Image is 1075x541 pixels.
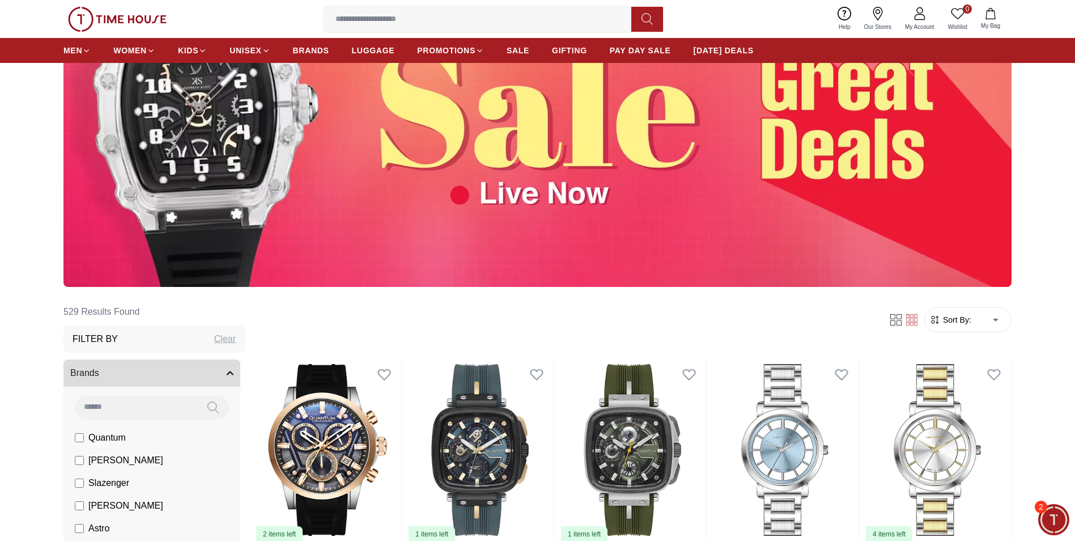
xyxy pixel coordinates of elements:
[929,314,971,326] button: Sort By:
[941,5,974,33] a: 0Wishlist
[35,10,54,29] img: Profile picture of Eva Tyler
[417,40,484,61] a: PROMOTIONS
[860,23,896,31] span: Our Stores
[9,9,31,31] em: Back
[552,40,587,61] a: GIFTING
[974,6,1007,32] button: My Bag
[963,5,972,14] span: 0
[352,45,395,56] span: LUGGAGE
[900,23,939,31] span: My Account
[151,192,180,199] span: 09:59 AM
[70,366,99,380] span: Brands
[293,45,329,56] span: BRANDS
[88,476,129,490] span: Slazenger
[293,40,329,61] a: BRANDS
[19,178,175,188] span: No, its the website price we provide.
[3,319,224,376] textarea: We are here to help you
[75,524,84,533] input: Astro
[214,332,236,346] div: Clear
[352,40,395,61] a: LUGGAGE
[88,431,126,445] span: Quantum
[113,40,155,61] a: WOMEN
[1038,504,1069,535] div: Chat Widget
[417,45,475,56] span: PROMOTIONS
[1035,501,1047,513] span: 2
[63,360,240,387] button: Brands
[834,23,855,31] span: Help
[832,5,857,33] a: Help
[230,45,261,56] span: UNISEX
[976,22,1005,30] span: My Bag
[230,40,270,61] a: UNISEX
[507,40,529,61] a: SALE
[19,300,177,337] span: Actual price of the watch is AED 140.00, If you are planning to buy from store you might get 10-1...
[207,307,215,316] em: End chat
[694,45,754,56] span: [DATE] DEALS
[507,45,529,56] span: SALE
[75,501,84,510] input: [PERSON_NAME]
[60,15,189,26] div: [PERSON_NAME]
[179,92,209,100] span: 09:58 AM
[11,157,224,168] div: [PERSON_NAME]
[179,133,209,141] span: 09:59 AM
[48,114,197,138] span: PRICE SHOWING 70 AED, ITS SAME PRICE IN UR OUTLET ALSO
[75,456,84,465] input: [PERSON_NAME]
[857,5,898,33] a: Our Stores
[88,522,109,535] span: Astro
[63,298,245,326] h6: 529 Results Found
[944,23,972,31] span: Wishlist
[75,479,84,488] input: Slazenger
[163,236,176,247] span: OK
[73,332,118,346] h3: Filter By
[610,40,671,61] a: PAY DAY SALE
[186,306,204,317] em: Mute
[941,314,971,326] span: Sort By:
[88,499,163,513] span: [PERSON_NAME]
[88,454,163,467] span: [PERSON_NAME]
[610,45,671,56] span: PAY DAY SALE
[63,40,91,61] a: MEN
[48,73,190,97] span: [PERSON_NAME] Men's Black Dial Analog Watch - K22010-GBGB
[68,7,167,32] img: ...
[63,45,82,56] span: MEN
[179,242,209,250] span: 09:59 AM
[178,40,207,61] a: KIDS
[75,433,84,442] input: Quantum
[694,40,754,61] a: [DATE] DEALS
[178,45,198,56] span: KIDS
[113,45,147,56] span: WOMEN
[200,352,218,370] em: Share files
[552,45,587,56] span: GIFTING
[80,267,155,277] span: New messages
[179,352,197,370] em: Smiley
[11,279,224,291] div: [PERSON_NAME]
